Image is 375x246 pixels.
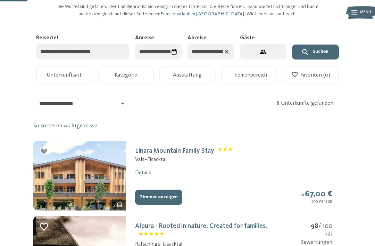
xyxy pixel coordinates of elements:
a: So sortieren wir Ergebnisse [33,122,97,130]
span: 5 [113,202,115,208]
button: Zimmer anzeigen [135,190,182,205]
div: Vals – Eisacktal [135,156,233,164]
div: Datum auswählen [168,46,180,57]
div: Zu Favoriten hinzufügen [39,146,49,157]
p: Die Würfel sind gefallen. Der Familienrat ist sich einig: In dieses Hotel soll die Reise führen. ... [56,3,319,17]
a: Linara Mountain Family StayKlassifizierung: 3 Sterne [135,148,233,154]
div: ab [299,189,332,205]
span: Reiseziel [36,35,58,41]
button: Suchen [292,45,339,60]
span: Anreise [135,35,154,41]
button: 4 Gäste – 1 Zimmer [240,44,287,59]
strong: 98 [311,223,318,230]
a: Alpura - Rooted in nature. Created for families.Klassifizierung: 5 Sterne [135,223,267,239]
a: Details [135,170,151,176]
button: Ausstattung [159,66,216,84]
div: Zu Favoriten hinzufügen [39,222,49,232]
span: Klassifizierung: 5 Sterne [139,231,165,240]
svg: 5 weitere Bilder [117,202,123,208]
span: Gäste [240,35,255,41]
strong: 67,00 € [305,190,332,198]
img: mss_renderimg.php [33,141,126,211]
div: 5 weitere Bilder [110,200,126,211]
button: Favoriten (0) [283,66,339,84]
button: Unterkunftsart [36,66,92,84]
span: Klassifizierung: 3 Sterne [218,147,233,156]
a: Familienurlaub in [GEOGRAPHIC_DATA] [160,11,244,16]
button: Kategorie [98,66,154,84]
div: / 100 [293,222,332,231]
div: pro Person [299,199,332,205]
div: 8 Unterkünfte gefunden [277,100,341,107]
svg: 4 Gäste – 1 Zimmer [260,48,267,56]
span: Abreise [187,35,207,41]
div: Daten zurücksetzen [221,46,232,57]
button: Themenbereich [221,66,277,84]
